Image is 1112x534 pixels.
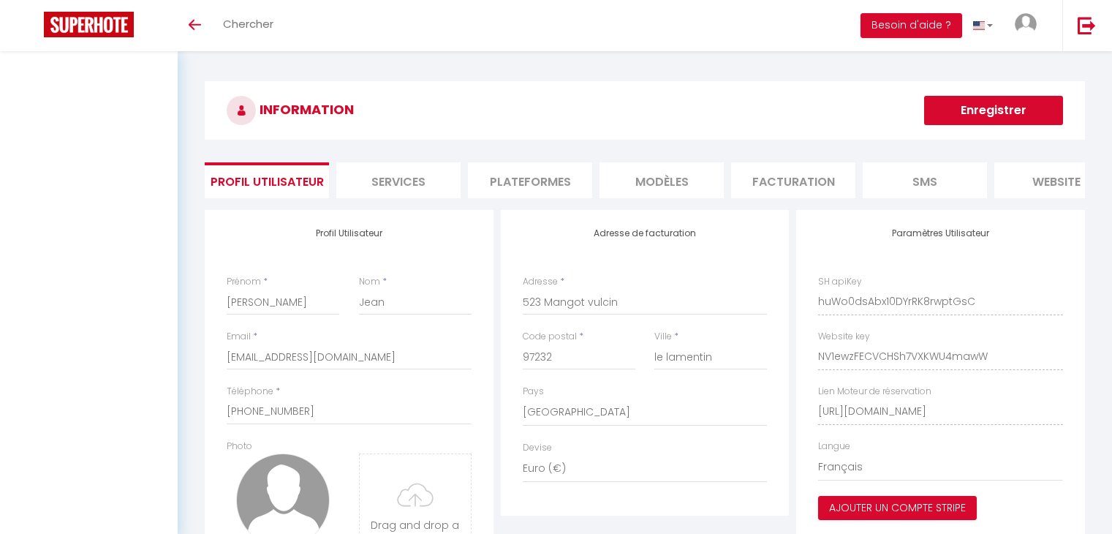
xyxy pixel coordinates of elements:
img: ... [1015,13,1037,35]
h4: Profil Utilisateur [227,228,472,238]
h4: Paramètres Utilisateur [818,228,1063,238]
label: Code postal [523,330,577,344]
li: Profil Utilisateur [205,162,329,198]
label: Email [227,330,251,344]
label: Lien Moteur de réservation [818,385,931,399]
label: Langue [818,440,850,454]
label: Téléphone [227,385,273,399]
li: Plateformes [468,162,592,198]
li: SMS [863,162,987,198]
h4: Adresse de facturation [523,228,768,238]
label: Adresse [523,275,558,289]
label: Website key [818,330,870,344]
button: Ajouter un compte Stripe [818,496,977,521]
h3: INFORMATION [205,81,1085,140]
img: Super Booking [44,12,134,37]
label: Pays [523,385,544,399]
label: SH apiKey [818,275,862,289]
span: Chercher [223,16,273,31]
button: Enregistrer [924,96,1063,125]
li: Services [336,162,461,198]
li: Facturation [731,162,855,198]
label: Devise [523,441,552,455]
button: Besoin d'aide ? [861,13,962,38]
label: Nom [359,275,380,289]
li: MODÈLES [600,162,724,198]
label: Ville [654,330,672,344]
label: Photo [227,440,252,454]
img: logout [1078,16,1096,34]
label: Prénom [227,275,261,289]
